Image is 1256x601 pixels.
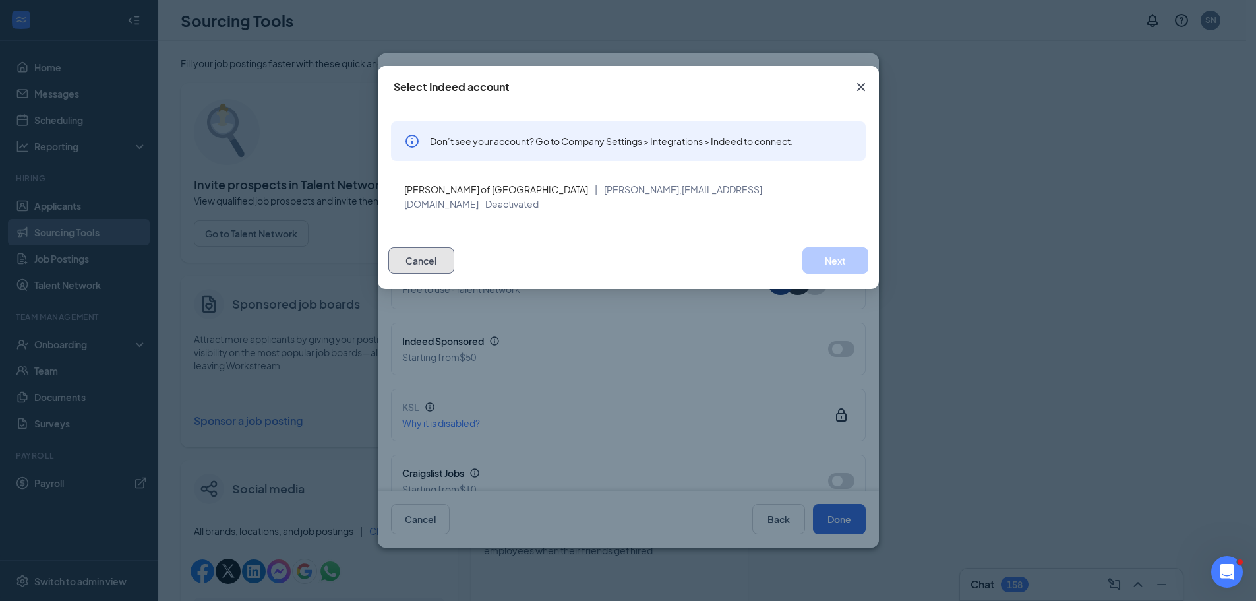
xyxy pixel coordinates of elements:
[388,247,454,274] button: Cancel
[595,183,597,195] span: |
[394,80,510,94] div: Select Indeed account
[404,133,420,149] svg: Info
[802,247,868,274] button: Next
[404,183,588,195] span: [PERSON_NAME] of [GEOGRAPHIC_DATA]
[853,79,869,95] svg: Cross
[1211,556,1243,588] iframe: Intercom live chat
[604,183,682,195] span: [PERSON_NAME],
[485,198,539,210] span: Deactivated
[843,66,879,108] button: Close
[430,135,793,148] span: Don’t see your account? Go to Company Settings > Integrations > Indeed to connect.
